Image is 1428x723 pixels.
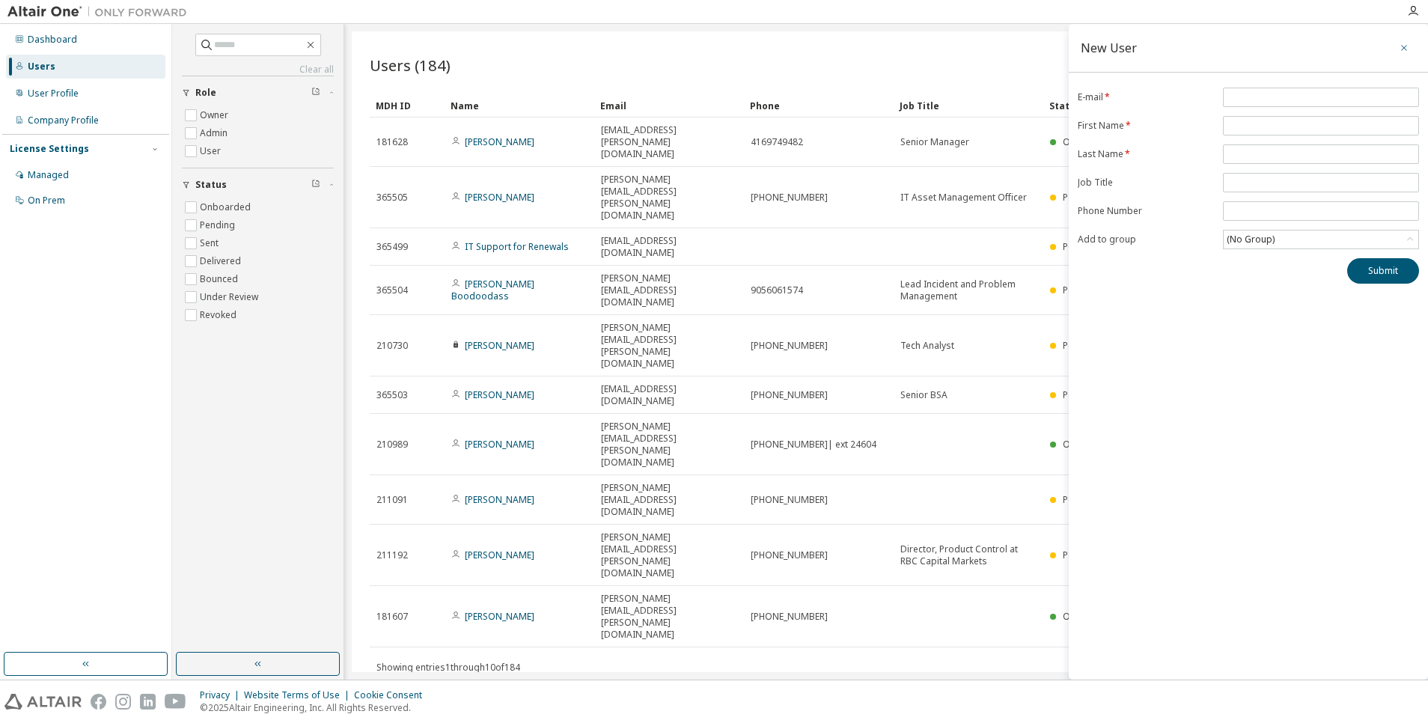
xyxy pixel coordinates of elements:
[28,115,99,126] div: Company Profile
[182,76,334,109] button: Role
[751,494,828,506] span: [PHONE_NUMBER]
[28,169,69,181] div: Managed
[751,136,803,148] span: 4169749482
[195,87,216,99] span: Role
[1063,339,1098,352] span: Pending
[601,174,737,222] span: [PERSON_NAME][EMAIL_ADDRESS][PERSON_NAME][DOMAIN_NAME]
[601,531,737,579] span: [PERSON_NAME][EMAIL_ADDRESS][PERSON_NAME][DOMAIN_NAME]
[1078,205,1214,217] label: Phone Number
[376,439,408,451] span: 210989
[451,94,588,118] div: Name
[376,136,408,148] span: 181628
[376,549,408,561] span: 211192
[601,383,737,407] span: [EMAIL_ADDRESS][DOMAIN_NAME]
[900,192,1027,204] span: IT Asset Management Officer
[182,168,334,201] button: Status
[200,124,231,142] label: Admin
[10,143,89,155] div: License Settings
[200,142,224,160] label: User
[601,421,737,469] span: [PERSON_NAME][EMAIL_ADDRESS][PERSON_NAME][DOMAIN_NAME]
[600,94,738,118] div: Email
[200,216,238,234] label: Pending
[465,388,534,401] a: [PERSON_NAME]
[4,694,82,710] img: altair_logo.svg
[376,94,439,118] div: MDH ID
[376,284,408,296] span: 365504
[376,661,520,674] span: Showing entries 1 through 10 of 184
[465,549,534,561] a: [PERSON_NAME]
[465,191,534,204] a: [PERSON_NAME]
[1078,234,1214,245] label: Add to group
[200,252,244,270] label: Delivered
[200,106,231,124] label: Owner
[200,701,431,714] p: © 2025 Altair Engineering, Inc. All Rights Reserved.
[165,694,186,710] img: youtube.svg
[750,94,888,118] div: Phone
[751,611,828,623] span: [PHONE_NUMBER]
[465,240,569,253] a: IT Support for Renewals
[900,340,954,352] span: Tech Analyst
[91,694,106,710] img: facebook.svg
[465,135,534,148] a: [PERSON_NAME]
[1063,549,1098,561] span: Pending
[182,64,334,76] a: Clear all
[751,389,828,401] span: [PHONE_NUMBER]
[195,179,227,191] span: Status
[200,288,261,306] label: Under Review
[1078,120,1214,132] label: First Name
[751,284,803,296] span: 9056061574
[601,124,737,160] span: [EMAIL_ADDRESS][PERSON_NAME][DOMAIN_NAME]
[1063,610,1114,623] span: Onboarded
[244,689,354,701] div: Website Terms of Use
[376,340,408,352] span: 210730
[200,689,244,701] div: Privacy
[28,195,65,207] div: On Prem
[1049,94,1325,118] div: Status
[311,179,320,191] span: Clear filter
[311,87,320,99] span: Clear filter
[601,482,737,518] span: [PERSON_NAME][EMAIL_ADDRESS][DOMAIN_NAME]
[200,234,222,252] label: Sent
[1081,42,1137,54] div: New User
[1063,284,1098,296] span: Pending
[900,543,1037,567] span: Director, Product Control at RBC Capital Markets
[900,94,1037,118] div: Job Title
[1063,191,1098,204] span: Pending
[751,340,828,352] span: [PHONE_NUMBER]
[1347,258,1419,284] button: Submit
[601,322,737,370] span: [PERSON_NAME][EMAIL_ADDRESS][PERSON_NAME][DOMAIN_NAME]
[1063,388,1098,401] span: Pending
[601,272,737,308] span: [PERSON_NAME][EMAIL_ADDRESS][DOMAIN_NAME]
[465,493,534,506] a: [PERSON_NAME]
[1224,231,1277,248] div: (No Group)
[370,55,451,76] span: Users (184)
[465,339,534,352] a: [PERSON_NAME]
[376,494,408,506] span: 211091
[1224,231,1418,248] div: (No Group)
[376,241,408,253] span: 365499
[1063,438,1114,451] span: Onboarded
[28,34,77,46] div: Dashboard
[1063,493,1098,506] span: Pending
[900,278,1037,302] span: Lead Incident and Problem Management
[376,192,408,204] span: 365505
[1063,135,1114,148] span: Onboarded
[200,270,241,288] label: Bounced
[751,192,828,204] span: [PHONE_NUMBER]
[28,88,79,100] div: User Profile
[465,610,534,623] a: [PERSON_NAME]
[376,611,408,623] span: 181607
[465,438,534,451] a: [PERSON_NAME]
[376,389,408,401] span: 365503
[200,306,239,324] label: Revoked
[1078,177,1214,189] label: Job Title
[354,689,431,701] div: Cookie Consent
[601,593,737,641] span: [PERSON_NAME][EMAIL_ADDRESS][PERSON_NAME][DOMAIN_NAME]
[900,389,948,401] span: Senior BSA
[451,278,534,302] a: [PERSON_NAME] Boodoodass
[601,235,737,259] span: [EMAIL_ADDRESS][DOMAIN_NAME]
[751,549,828,561] span: [PHONE_NUMBER]
[115,694,131,710] img: instagram.svg
[200,198,254,216] label: Onboarded
[1063,240,1098,253] span: Pending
